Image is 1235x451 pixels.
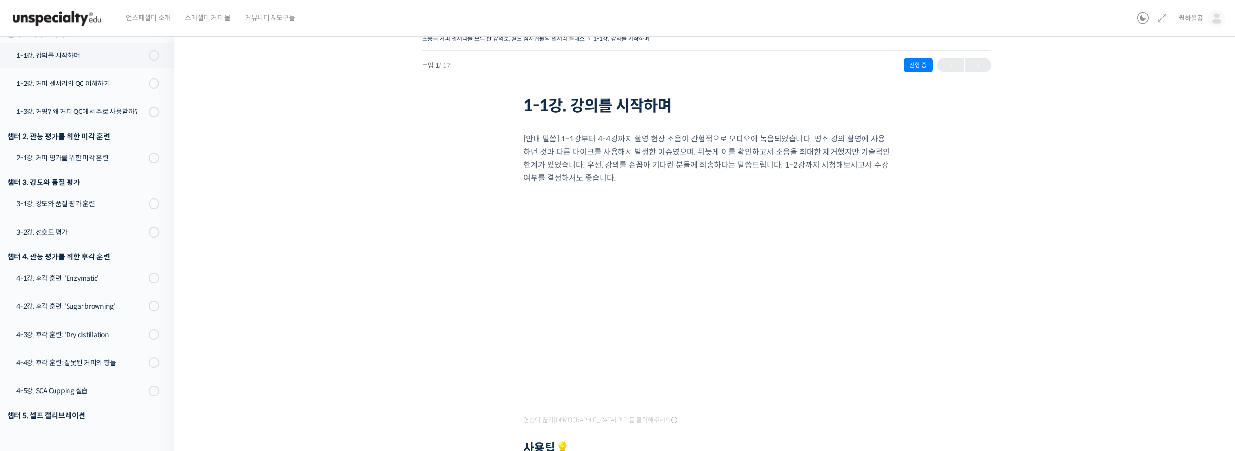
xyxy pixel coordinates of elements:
[523,416,677,424] span: 영상이 끊기[DEMOGRAPHIC_DATA] 여기를 클릭해주세요
[7,250,159,263] div: 챕터 4. 관능 평가를 위한 후각 훈련
[124,306,185,330] a: 설정
[1179,14,1203,23] span: 월하불곰
[523,132,890,184] p: [안내 말씀] 1-1강부터 4-4강까지 촬영 현장 소음이 간헐적으로 오디오에 녹음되었습니다. 평소 강의 촬영에 사용하던 것과 다른 마이크를 사용해서 발생한 이슈였으며, 뒤늦게...
[16,227,146,238] div: 3-2강. 선호도 평가
[16,78,146,89] div: 1-2강. 커피 센서리의 QC 이해하기
[16,432,146,442] div: 5-1강. pH, TDS를 이용한 셀프 캘리브레이션
[16,198,146,209] div: 3-1강. 강도와 품질 평가 훈련
[16,329,146,340] div: 4-3강. 후각 훈련: 'Dry distillation'
[7,409,159,422] div: 챕터 5. 셀프 캘리브레이션
[904,58,933,72] div: 진행 중
[88,321,100,329] span: 대화
[16,357,146,368] div: 4-4강. 후각 훈련: 잘못된 커피의 향들
[422,62,451,69] span: 수업 1
[593,35,649,42] a: 1-1강. 강의를 시작하며
[3,306,64,330] a: 홈
[16,273,146,283] div: 4-1강. 후각 훈련: 'Enzymatic'
[523,97,890,115] h1: 1-1강. 강의를 시작하며
[30,321,36,328] span: 홈
[64,306,124,330] a: 대화
[439,61,451,70] span: / 17
[16,153,146,163] div: 2-1강. 커피 평가를 위한 미각 훈련
[149,321,161,328] span: 설정
[16,301,146,311] div: 4-2강. 후각 훈련: 'Sugar browning'
[422,35,585,42] a: 초중급 커피 센서리를 모두 한 강의로, 월드 심사위원의 센서리 클래스
[16,106,146,117] div: 1-3강. 커핑? 왜 커피 QC에서 주로 사용할까?
[7,130,159,143] div: 챕터 2. 관능 평가를 위한 미각 훈련
[7,176,159,189] div: 챕터 3. 강도와 품질 평가
[16,385,146,396] div: 4-5강. SCA Cupping 실습
[16,50,146,61] div: 1-1강. 강의를 시작하며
